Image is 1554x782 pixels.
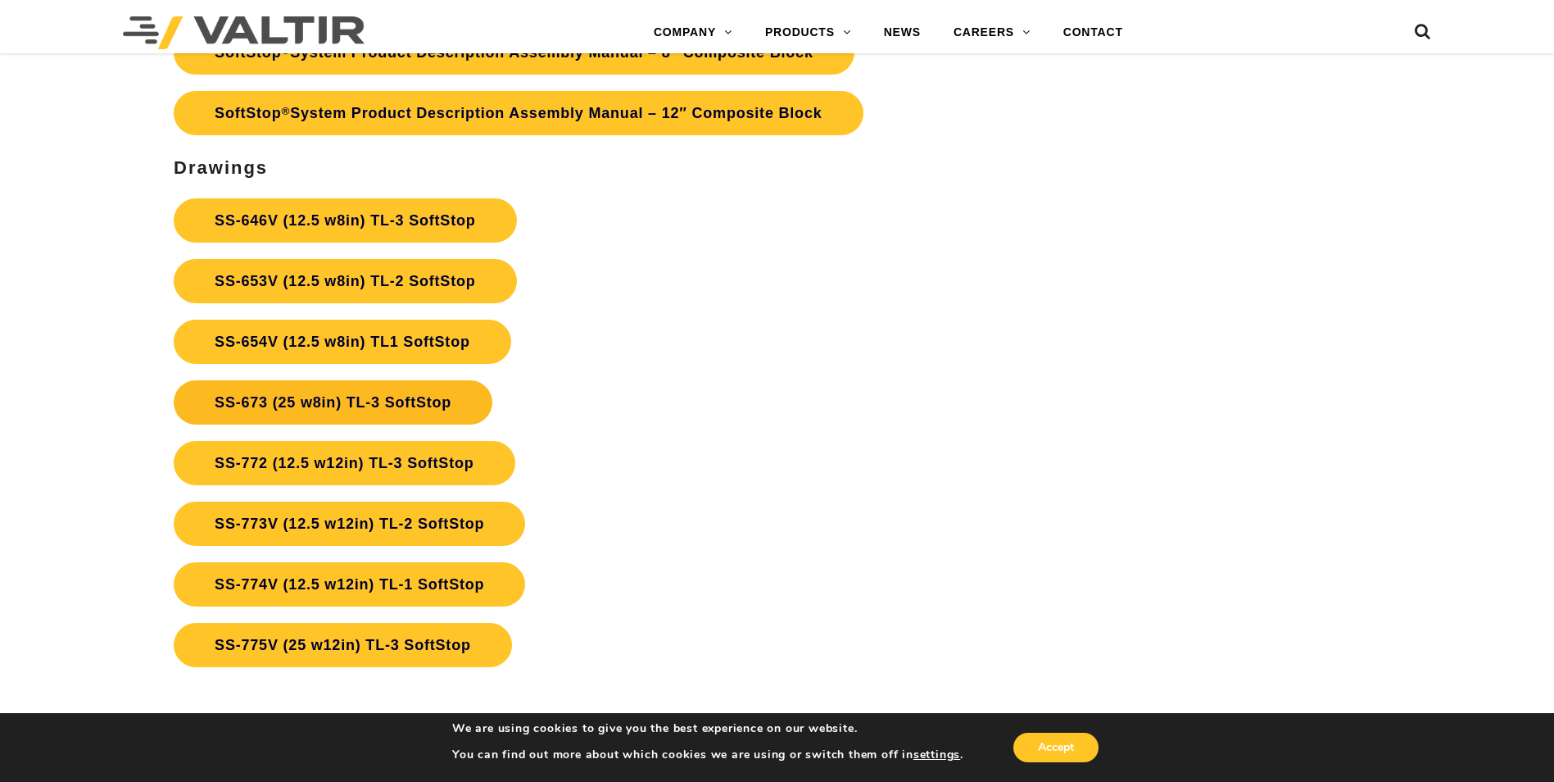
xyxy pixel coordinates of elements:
[174,259,516,303] a: SS-653V (12.5 w8in) TL-2 SoftStop
[174,320,511,364] a: SS-654V (12.5 w8in) TL1 SoftStop
[452,721,963,736] p: We are using cookies to give you the best experience on our website.
[1013,733,1099,762] button: Accept
[174,623,512,667] a: SS-775V (25 w12in) TL-3 SoftStop
[174,502,525,546] a: SS-773V (12.5 w12in) TL-2 SoftStop
[1047,16,1139,49] a: CONTACT
[281,44,290,57] sup: ®
[637,16,749,49] a: COMPANY
[913,748,960,762] button: settings
[174,157,268,178] strong: Drawings
[174,198,516,243] a: SS-646V (12.5 w8in) TL-3 SoftStop
[174,562,525,607] a: SS-774V (12.5 w12in) TL-1 SoftStop
[937,16,1047,49] a: CAREERS
[281,105,290,117] sup: ®
[123,16,365,49] img: Valtir
[174,380,492,425] a: SS-673 (25 w8in) TL-3 SoftStop
[174,91,863,135] a: SoftStop®System Product Description Assembly Manual – 12″ Composite Block
[749,16,868,49] a: PRODUCTS
[174,441,514,485] a: SS-772 (12.5 w12in) TL-3 SoftStop
[868,16,937,49] a: NEWS
[452,748,963,762] p: You can find out more about which cookies we are using or switch them off in .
